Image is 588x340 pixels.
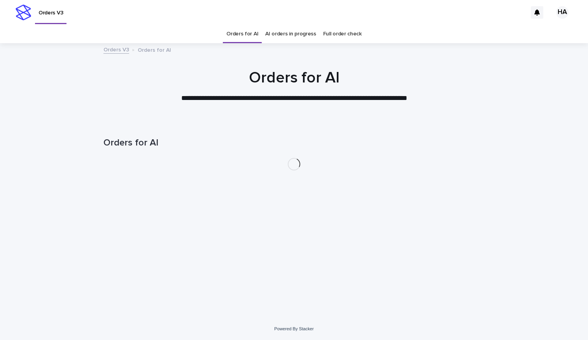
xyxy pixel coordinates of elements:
p: Orders for AI [138,45,171,54]
a: Powered By Stacker [274,326,313,331]
a: AI orders in progress [265,25,316,43]
a: Full order check [323,25,362,43]
div: HA [556,6,569,19]
a: Orders V3 [103,45,129,54]
img: stacker-logo-s-only.png [16,5,31,20]
h1: Orders for AI [103,68,485,87]
h1: Orders for AI [103,137,485,149]
a: Orders for AI [226,25,258,43]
